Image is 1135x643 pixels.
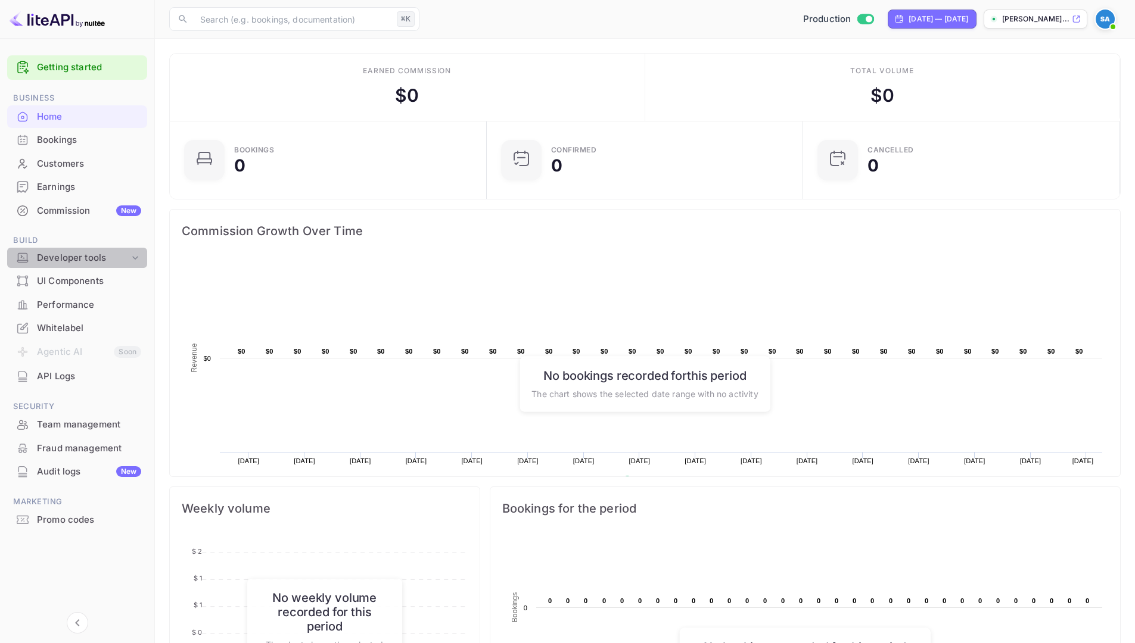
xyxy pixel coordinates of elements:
span: Production [803,13,851,26]
text: $0 [517,348,525,355]
div: 0 [867,157,879,174]
text: 0 [602,597,606,604]
div: 0 [234,157,245,174]
text: Revenue [190,343,198,372]
text: 0 [763,597,767,604]
text: $0 [573,348,580,355]
text: 0 [889,597,893,604]
span: Build [7,234,147,247]
div: API Logs [37,370,141,383]
a: Promo codes [7,508,147,530]
text: $0 [1047,348,1055,355]
a: Customers [7,152,147,174]
a: Earnings [7,176,147,198]
tspan: $ 1 [194,574,202,582]
div: Audit logs [37,465,141,479]
text: $0 [880,348,888,355]
div: Developer tools [7,248,147,269]
text: [DATE] [461,457,483,464]
text: 0 [692,597,695,604]
text: [DATE] [1020,457,1041,464]
text: $0 [601,348,608,355]
a: Getting started [37,61,141,74]
div: UI Components [37,274,141,288]
div: $ 0 [870,82,894,109]
text: 0 [548,597,552,604]
text: $0 [964,348,972,355]
text: 0 [638,597,642,604]
div: Commission [37,204,141,218]
text: 0 [656,597,660,604]
text: $0 [685,348,692,355]
text: [DATE] [853,457,874,464]
text: $0 [852,348,860,355]
a: CommissionNew [7,199,147,221]
div: Earnings [7,176,147,199]
div: 0 [551,157,562,174]
text: 0 [1068,597,1071,604]
span: Business [7,92,147,105]
a: Home [7,105,147,127]
text: $0 [657,348,664,355]
div: Performance [7,294,147,317]
text: 0 [799,597,803,604]
div: Whitelabel [37,321,141,335]
text: $0 [769,348,776,355]
div: Home [37,110,141,124]
text: 0 [835,597,838,604]
text: $0 [824,348,832,355]
h6: No bookings recorded for this period [531,368,758,382]
text: [DATE] [908,457,929,464]
div: Fraud management [7,437,147,460]
text: 0 [943,597,946,604]
text: $0 [991,348,999,355]
span: Weekly volume [182,499,468,518]
span: Marketing [7,495,147,508]
text: 0 [996,597,1000,604]
text: 0 [566,597,570,604]
text: [DATE] [406,457,427,464]
div: New [116,466,141,477]
div: API Logs [7,365,147,388]
tspan: $ 1 [194,601,202,609]
text: [DATE] [517,457,539,464]
a: Audit logsNew [7,460,147,482]
text: 0 [853,597,856,604]
text: $0 [322,348,329,355]
text: 0 [674,597,677,604]
text: 0 [523,604,527,611]
div: Team management [37,418,141,432]
text: [DATE] [685,457,706,464]
div: Audit logsNew [7,460,147,483]
div: Whitelabel [7,317,147,340]
text: $0 [350,348,357,355]
text: $0 [1019,348,1027,355]
span: Bookings for the period [502,499,1108,518]
span: Commission Growth Over Time [182,221,1108,241]
text: 0 [1086,597,1089,604]
text: $0 [713,348,720,355]
button: Collapse navigation [67,612,88,633]
text: $0 [461,348,469,355]
span: Security [7,400,147,413]
text: $0 [377,348,385,355]
text: $0 [1075,348,1083,355]
a: Fraud management [7,437,147,459]
text: 0 [817,597,820,604]
text: 0 [727,597,731,604]
input: Search (e.g. bookings, documentation) [193,7,392,31]
div: Earned commission [363,65,451,76]
text: 0 [781,597,785,604]
text: [DATE] [1072,457,1094,464]
div: Customers [7,152,147,176]
p: [PERSON_NAME]... [1002,14,1069,24]
tspan: $ 0 [192,628,202,636]
text: $0 [266,348,273,355]
div: Performance [37,298,141,312]
text: $0 [238,348,245,355]
div: Confirmed [551,146,597,154]
div: Team management [7,413,147,436]
div: UI Components [7,270,147,293]
text: $0 [203,355,211,362]
a: API Logs [7,365,147,387]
